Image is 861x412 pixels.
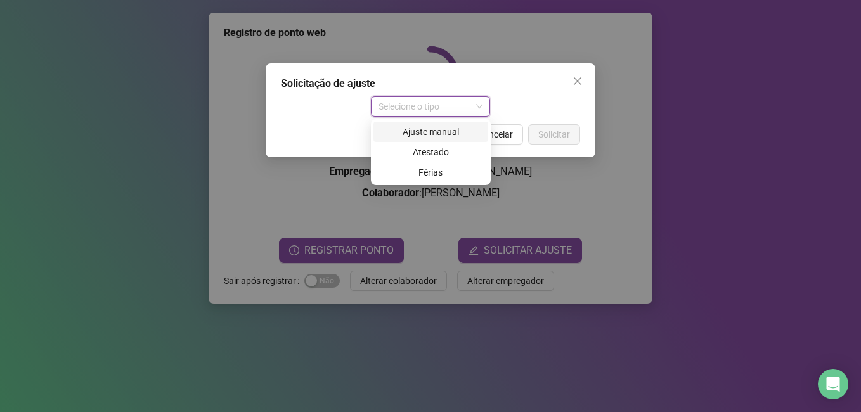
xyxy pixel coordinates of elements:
[528,124,580,145] button: Solicitar
[373,162,488,183] div: Férias
[379,97,483,116] span: Selecione o tipo
[478,127,513,141] span: Cancelar
[381,125,481,139] div: Ajuste manual
[818,369,848,399] div: Open Intercom Messenger
[381,145,481,159] div: Atestado
[373,142,488,162] div: Atestado
[281,76,580,91] div: Solicitação de ajuste
[567,71,588,91] button: Close
[373,122,488,142] div: Ajuste manual
[381,165,481,179] div: Férias
[573,76,583,86] span: close
[468,124,523,145] button: Cancelar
